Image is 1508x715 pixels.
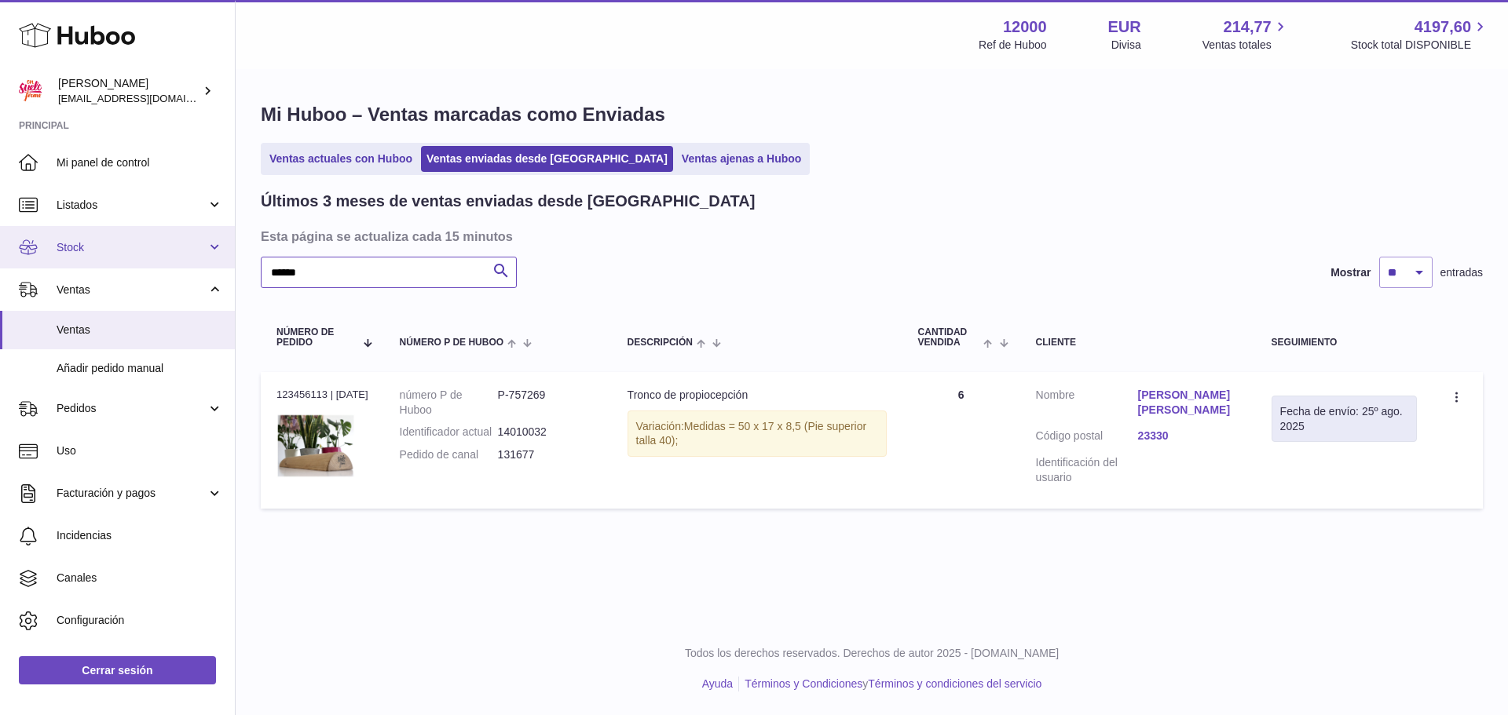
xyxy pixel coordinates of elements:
dt: Pedido de canal [400,447,498,462]
span: Pedidos [57,401,207,416]
img: tronco-propiocepcion-metodo-5p.jpg [276,407,355,485]
dt: número P de Huboo [400,388,498,418]
span: Stock [57,240,207,255]
span: [EMAIL_ADDRESS][DOMAIN_NAME] [58,92,231,104]
td: 6 [902,372,1020,509]
span: número P de Huboo [400,337,503,348]
a: Ayuda [702,677,733,690]
span: Facturación y pagos [57,486,207,501]
dt: Código postal [1036,429,1138,447]
div: Seguimiento [1272,337,1417,348]
div: [PERSON_NAME] [58,76,199,106]
div: Ref de Huboo [979,38,1046,53]
p: Todos los derechos reservados. Derechos de autor 2025 - [DOMAIN_NAME] [248,646,1495,661]
a: Ventas actuales con Huboo [264,146,418,172]
a: Ventas enviadas desde [GEOGRAPHIC_DATA] [421,146,673,172]
a: Cerrar sesión [19,656,216,684]
dt: Identificación del usuario [1036,455,1138,485]
a: 23330 [1138,429,1240,443]
span: Añadir pedido manual [57,361,223,376]
span: Stock total DISPONIBLE [1351,38,1489,53]
span: Configuración [57,613,223,628]
div: Cliente [1036,337,1240,348]
a: Términos y condiciones del servicio [868,677,1041,690]
h2: Últimos 3 meses de ventas enviadas desde [GEOGRAPHIC_DATA] [261,191,755,212]
a: [PERSON_NAME] [PERSON_NAME] [1138,388,1240,418]
span: Listados [57,198,207,213]
a: Ventas ajenas a Huboo [676,146,807,172]
span: Medidas = 50 x 17 x 8,5 (Pie superior talla 40); [636,420,867,447]
h3: Esta página se actualiza cada 15 minutos [261,228,1479,245]
span: Cantidad vendida [918,327,980,348]
dd: P-757269 [498,388,596,418]
label: Mostrar [1330,265,1371,280]
span: Incidencias [57,528,223,543]
div: Fecha de envío: 25º ago. 2025 [1280,404,1408,434]
span: Ventas [57,323,223,337]
span: Uso [57,443,223,458]
div: Variación: [628,410,887,458]
span: entradas [1440,265,1483,280]
a: Términos y Condiciones [745,677,862,690]
strong: 12000 [1003,16,1047,38]
strong: EUR [1108,16,1141,38]
span: 214,77 [1224,16,1272,38]
span: Canales [57,571,223,585]
a: 214,77 Ventas totales [1202,16,1290,53]
span: 4197,60 [1415,16,1471,38]
li: y [739,677,1041,691]
span: Número de pedido [276,327,354,348]
div: Divisa [1111,38,1141,53]
div: 123456113 | [DATE] [276,388,368,402]
dt: Identificador actual [400,425,498,440]
span: Mi panel de control [57,155,223,170]
a: 4197,60 Stock total DISPONIBLE [1351,16,1489,53]
span: Ventas totales [1202,38,1290,53]
span: Descripción [628,337,693,348]
span: Ventas [57,283,207,297]
img: internalAdmin-12000@internal.huboo.com [19,79,42,103]
h1: Mi Huboo – Ventas marcadas como Enviadas [261,102,1483,127]
dt: Nombre [1036,388,1138,421]
dd: 131677 [498,447,596,462]
dd: 14010032 [498,425,596,440]
div: Tronco de propiocepción [628,388,887,403]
